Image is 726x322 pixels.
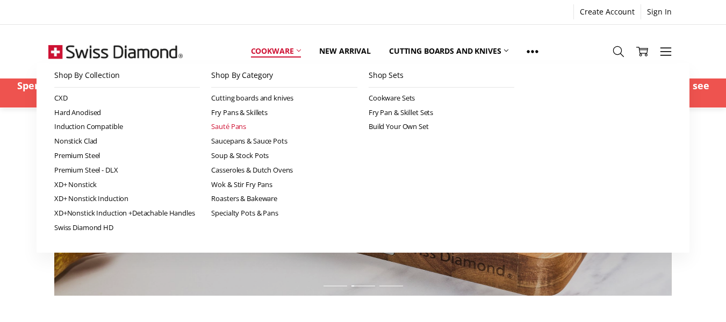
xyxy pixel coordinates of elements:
a: Shop By Category [211,63,357,88]
a: Show All [517,39,548,63]
a: Cookware [242,39,311,63]
p: Spend $300+ on clearance, save extra 10%, Spend $400+ on clearance, save extra 15%, Spend $500+ o... [6,78,721,108]
div: Slide 3 of 7 [349,279,377,293]
a: Create Account [574,4,641,19]
a: New arrival [310,39,379,63]
img: Free Shipping On Every Order [48,25,183,78]
a: Cutting boards and knives [380,39,518,63]
div: Slide 4 of 7 [377,279,405,293]
a: Shop Sets [369,63,515,88]
a: Sign In [641,4,678,19]
div: Slide 2 of 7 [321,279,349,293]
